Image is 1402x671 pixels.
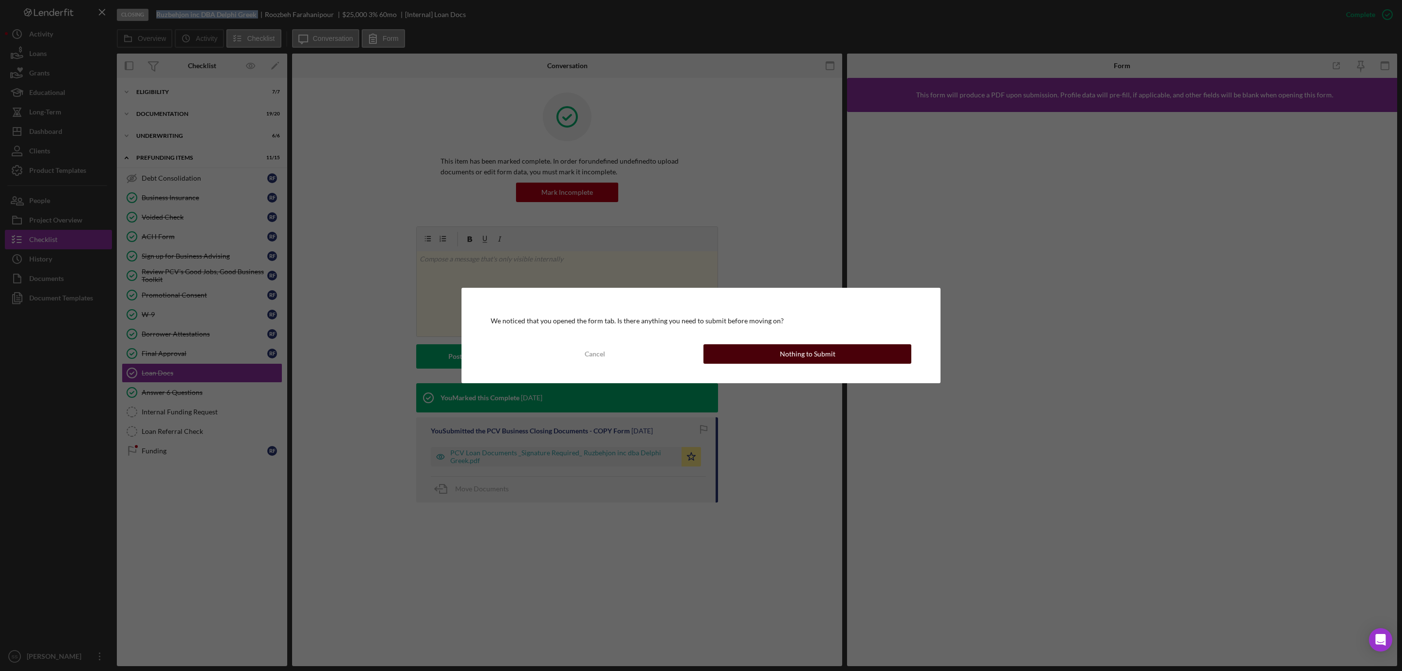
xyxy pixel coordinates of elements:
[703,344,911,364] button: Nothing to Submit
[780,344,835,364] div: Nothing to Submit
[491,344,699,364] button: Cancel
[1369,628,1392,652] div: Open Intercom Messenger
[491,317,911,325] div: We noticed that you opened the form tab. Is there anything you need to submit before moving on?
[585,344,605,364] div: Cancel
